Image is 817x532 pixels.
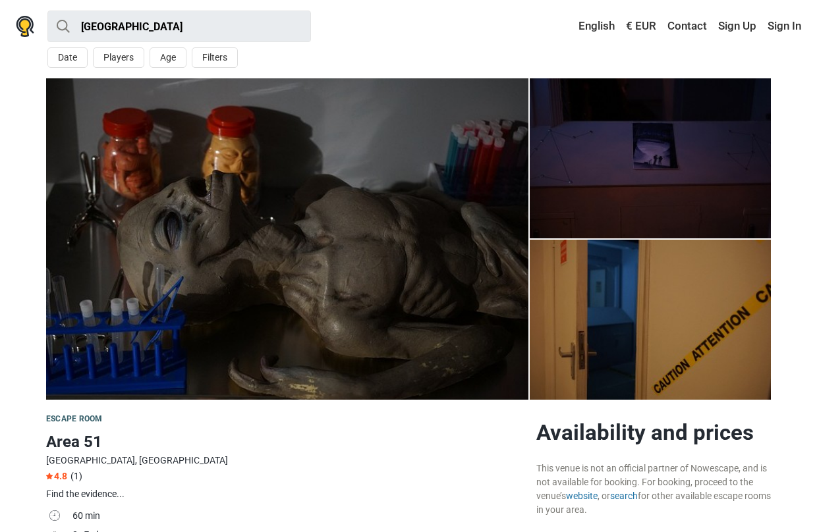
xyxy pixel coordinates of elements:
[610,491,638,501] a: search
[764,14,801,38] a: Sign In
[46,414,102,423] span: Escape room
[47,11,311,42] input: try “London”
[530,78,771,238] a: Area 51 photo 3
[536,462,771,517] div: This venue is not an official partner of Nowescape, and is not available for booking. For booking...
[192,47,238,68] button: Filters
[623,14,660,38] a: € EUR
[93,47,144,68] button: Players
[46,78,528,400] a: Area 51 photo 12
[46,473,53,479] img: Star
[566,14,618,38] a: English
[46,454,526,467] div: [GEOGRAPHIC_DATA], [GEOGRAPHIC_DATA]
[664,14,710,38] a: Contact
[70,471,82,481] span: (1)
[46,78,528,400] img: Area 51 photo 13
[72,508,526,527] td: 60 min
[530,78,771,238] img: Area 51 photo 4
[569,22,578,31] img: English
[536,419,771,446] h2: Availability and prices
[150,47,186,68] button: Age
[46,487,526,501] div: Find the evidence...
[530,240,771,400] img: Area 51 photo 5
[46,471,67,481] span: 4.8
[46,430,526,454] h1: Area 51
[16,16,34,37] img: Nowescape logo
[47,47,88,68] button: Date
[530,240,771,400] a: Area 51 photo 4
[715,14,760,38] a: Sign Up
[566,491,598,501] a: website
